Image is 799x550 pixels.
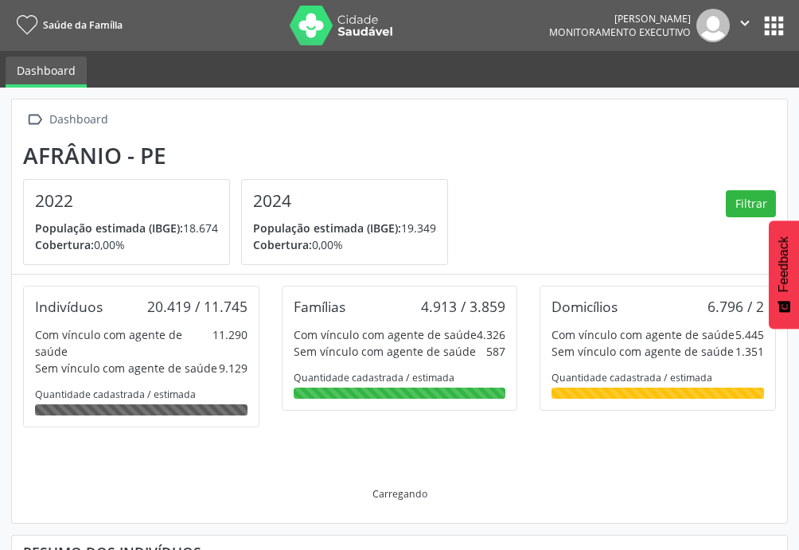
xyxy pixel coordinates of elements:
[549,25,691,39] span: Monitoramento Executivo
[35,220,183,236] span: População estimada (IBGE):
[253,220,401,236] span: População estimada (IBGE):
[552,298,618,315] div: Domicílios
[736,14,754,32] i: 
[35,388,247,401] div: Quantidade cadastrada / estimada
[11,12,123,38] a: Saúde da Família
[35,191,218,211] h4: 2022
[294,298,345,315] div: Famílias
[769,220,799,329] button: Feedback - Mostrar pesquisa
[212,326,247,360] div: 11.290
[46,108,111,131] div: Dashboard
[294,371,506,384] div: Quantidade cadastrada / estimada
[35,360,217,376] div: Sem vínculo com agente de saúde
[23,108,111,131] a:  Dashboard
[735,343,764,360] div: 1.351
[477,326,505,343] div: 4.326
[696,9,730,42] img: img
[552,326,735,343] div: Com vínculo com agente de saúde
[35,236,218,253] p: 0,00%
[777,236,791,292] span: Feedback
[294,326,477,343] div: Com vínculo com agente de saúde
[253,237,312,252] span: Cobertura:
[552,343,734,360] div: Sem vínculo com agente de saúde
[294,343,476,360] div: Sem vínculo com agente de saúde
[421,298,505,315] div: 4.913 / 3.859
[549,12,691,25] div: [PERSON_NAME]
[253,236,436,253] p: 0,00%
[147,298,247,315] div: 20.419 / 11.745
[35,220,218,236] p: 18.674
[372,487,427,501] div: Carregando
[23,108,46,131] i: 
[23,142,459,169] div: Afrânio - PE
[35,298,103,315] div: Indivíduos
[760,12,788,40] button: apps
[35,237,94,252] span: Cobertura:
[552,371,764,384] div: Quantidade cadastrada / estimada
[707,298,764,315] div: 6.796 / 2
[219,360,247,376] div: 9.129
[726,190,776,217] button: Filtrar
[43,18,123,32] span: Saúde da Família
[486,343,505,360] div: 587
[35,326,212,360] div: Com vínculo com agente de saúde
[6,57,87,88] a: Dashboard
[253,220,436,236] p: 19.349
[735,326,764,343] div: 5.445
[253,191,436,211] h4: 2024
[730,9,760,42] button: 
